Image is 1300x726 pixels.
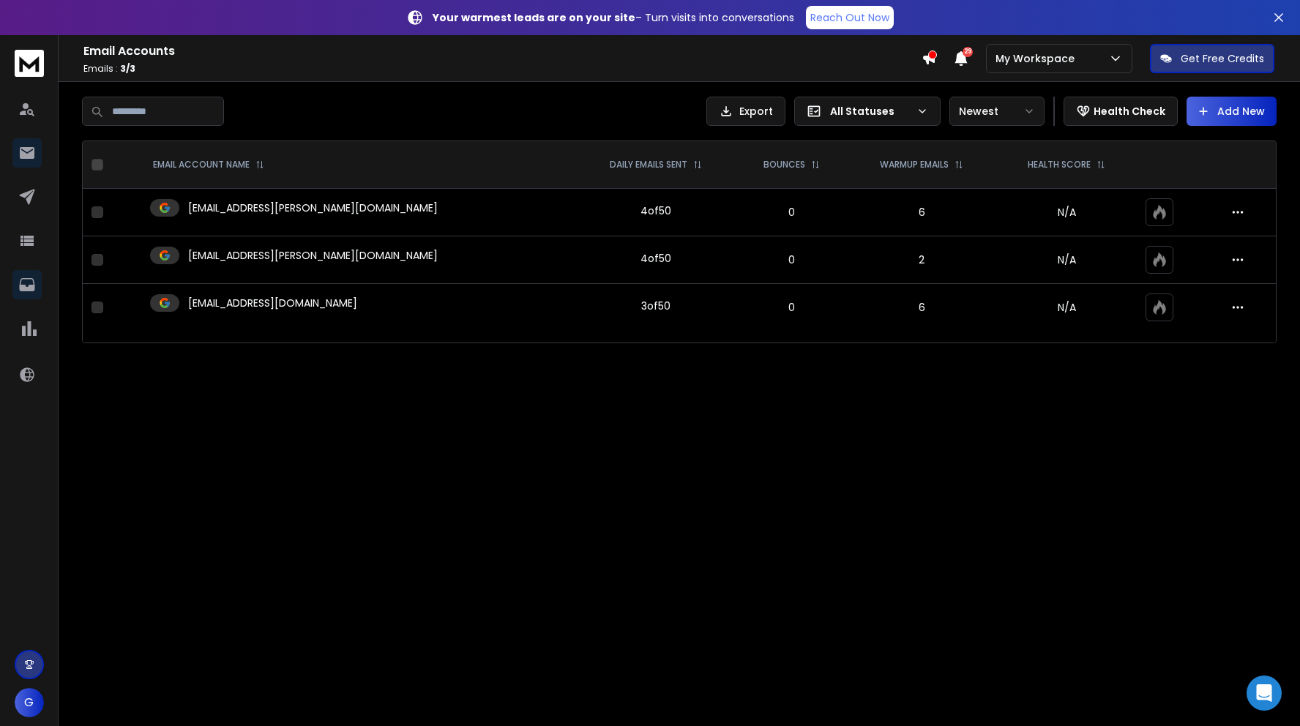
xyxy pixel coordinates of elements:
span: 29 [963,47,973,57]
p: Reach Out Now [810,10,889,25]
p: [EMAIL_ADDRESS][PERSON_NAME][DOMAIN_NAME] [188,248,438,263]
p: Emails : [83,63,922,75]
td: 6 [848,189,997,236]
p: [EMAIL_ADDRESS][DOMAIN_NAME] [188,296,357,310]
button: Get Free Credits [1150,44,1274,73]
p: 0 [745,252,839,267]
div: 3 of 50 [641,299,670,313]
p: Health Check [1094,104,1165,119]
div: 4 of 50 [640,203,671,218]
p: – Turn visits into conversations [433,10,794,25]
td: 2 [848,236,997,284]
button: Add New [1187,97,1277,126]
div: Open Intercom Messenger [1247,676,1282,711]
button: G [15,688,44,717]
button: Export [706,97,785,126]
p: DAILY EMAILS SENT [610,159,687,171]
td: 6 [848,284,997,332]
p: 0 [745,205,839,220]
p: N/A [1005,300,1128,315]
p: N/A [1005,252,1128,267]
p: HEALTH SCORE [1028,159,1091,171]
img: logo [15,50,44,77]
div: EMAIL ACCOUNT NAME [153,159,264,171]
p: My Workspace [995,51,1080,66]
strong: Your warmest leads are on your site [433,10,635,25]
p: [EMAIL_ADDRESS][PERSON_NAME][DOMAIN_NAME] [188,201,438,215]
p: 0 [745,300,839,315]
h1: Email Accounts [83,42,922,60]
span: 3 / 3 [120,62,135,75]
div: 4 of 50 [640,251,671,266]
a: Reach Out Now [806,6,894,29]
button: Health Check [1064,97,1178,126]
p: N/A [1005,205,1128,220]
p: All Statuses [830,104,911,119]
p: Get Free Credits [1181,51,1264,66]
button: Newest [949,97,1045,126]
p: BOUNCES [763,159,805,171]
p: WARMUP EMAILS [880,159,949,171]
